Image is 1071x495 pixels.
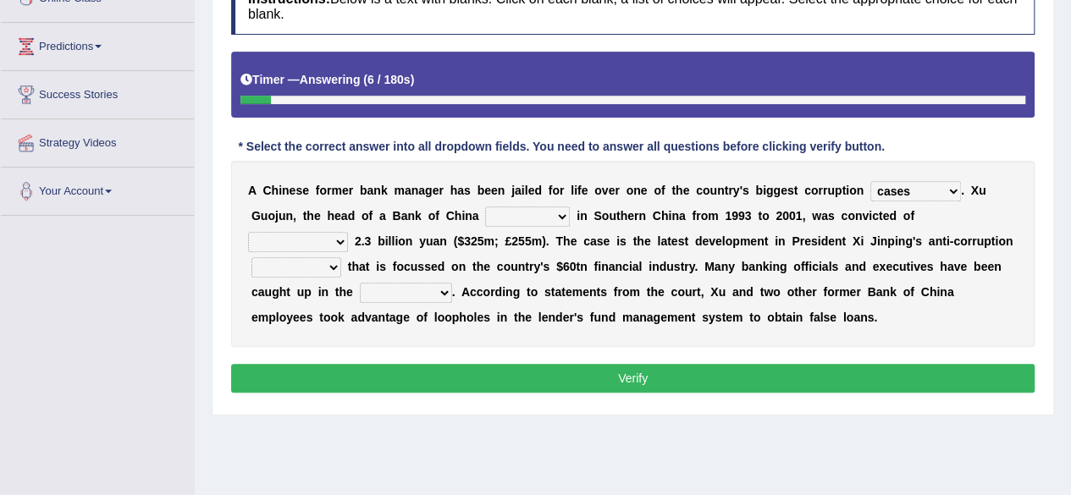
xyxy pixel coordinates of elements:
[818,234,821,248] b: i
[654,184,661,197] b: o
[835,234,842,248] b: n
[842,184,846,197] b: t
[529,260,533,273] b: r
[525,184,528,197] b: l
[738,209,745,223] b: 9
[419,234,426,248] b: y
[739,184,742,197] b: '
[518,234,525,248] b: 5
[627,184,634,197] b: o
[391,234,395,248] b: l
[818,184,822,197] b: r
[431,260,438,273] b: e
[483,234,494,248] b: m
[842,234,846,248] b: t
[726,234,733,248] b: o
[979,184,986,197] b: u
[887,234,895,248] b: p
[855,209,863,223] b: n
[860,234,864,248] b: i
[835,184,842,197] b: p
[393,260,397,273] b: f
[455,209,462,223] b: h
[261,209,268,223] b: u
[879,209,883,223] b: t
[478,234,484,248] b: 5
[511,184,515,197] b: j
[702,234,709,248] b: e
[415,209,422,223] b: k
[515,184,522,197] b: a
[728,184,732,197] b: r
[540,260,543,273] b: '
[290,184,296,197] b: e
[302,184,309,197] b: e
[692,209,696,223] b: f
[661,209,669,223] b: h
[484,184,491,197] b: e
[295,184,302,197] b: s
[349,184,353,197] b: r
[341,209,348,223] b: a
[316,184,320,197] b: f
[935,234,942,248] b: n
[417,260,424,273] b: s
[733,184,740,197] b: y
[457,184,464,197] b: a
[653,209,661,223] b: C
[984,234,991,248] b: p
[279,209,286,223] b: u
[766,184,774,197] b: g
[895,234,898,248] b: i
[637,234,644,248] b: h
[594,184,602,197] b: o
[364,234,371,248] b: 3
[608,184,615,197] b: e
[632,234,637,248] b: t
[882,209,889,223] b: e
[953,234,960,248] b: c
[461,209,465,223] b: i
[762,209,770,223] b: o
[593,260,598,273] b: f
[522,184,525,197] b: i
[465,209,472,223] b: n
[342,184,349,197] b: e
[828,209,835,223] b: s
[401,209,408,223] b: a
[872,209,879,223] b: c
[362,209,369,223] b: o
[898,234,906,248] b: n
[696,209,700,223] b: r
[366,260,370,273] b: t
[857,184,864,197] b: n
[731,209,738,223] b: 9
[849,184,857,197] b: o
[580,209,588,223] b: n
[355,234,362,248] b: 2
[998,234,1006,248] b: o
[968,234,972,248] b: r
[1,23,194,65] a: Predictions
[359,260,366,273] b: a
[389,234,392,248] b: l
[598,260,601,273] b: i
[743,184,749,197] b: s
[396,260,404,273] b: o
[411,184,419,197] b: n
[319,184,327,197] b: o
[577,209,580,223] b: i
[334,209,341,223] b: e
[433,184,439,197] b: e
[696,184,703,197] b: c
[503,260,511,273] b: o
[378,234,385,248] b: b
[828,234,835,248] b: e
[379,209,386,223] b: a
[477,260,484,273] b: h
[812,209,821,223] b: w
[525,260,529,273] b: t
[268,209,275,223] b: o
[802,209,805,223] b: ,
[947,234,950,248] b: i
